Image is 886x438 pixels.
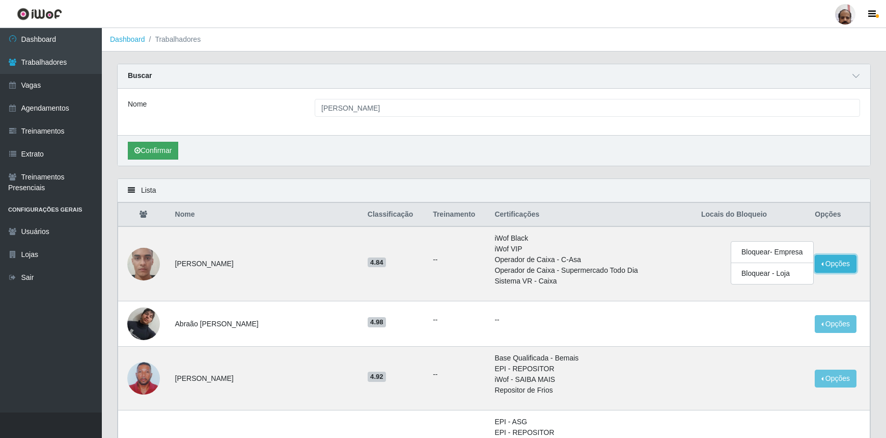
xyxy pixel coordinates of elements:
[494,427,689,438] li: EPI - REPOSITOR
[169,226,362,301] td: [PERSON_NAME]
[809,203,870,227] th: Opções
[494,265,689,276] li: Operador de Caixa - Supermercado Todo Dia
[494,315,689,325] p: --
[110,35,145,43] a: Dashboard
[815,255,856,273] button: Opções
[488,203,695,227] th: Certificações
[362,203,427,227] th: Classificação
[128,99,147,110] label: Nome
[433,254,482,265] ul: --
[815,315,856,333] button: Opções
[494,233,689,244] li: iWof Black
[494,364,689,374] li: EPI - REPOSITOR
[494,254,689,265] li: Operador de Caixa - C-Asa
[169,203,362,227] th: Nome
[433,369,482,380] ul: --
[815,370,856,388] button: Opções
[127,235,160,293] img: 1737053662969.jpeg
[494,385,689,396] li: Repositor de Frios
[494,417,689,427] li: EPI - ASG
[128,71,152,80] strong: Buscar
[368,257,386,268] span: 4.84
[128,142,178,160] button: Confirmar
[494,276,689,287] li: Sistema VR - Caixa
[118,179,870,202] div: Lista
[731,242,813,263] button: Bloquear - Empresa
[695,203,809,227] th: Locais do Bloqueio
[102,28,886,51] nav: breadcrumb
[169,301,362,347] td: Abraão [PERSON_NAME]
[427,203,488,227] th: Treinamento
[315,99,860,117] input: Digite o Nome...
[494,244,689,254] li: iWof VIP
[494,353,689,364] li: Base Qualificada - Bemais
[17,8,62,20] img: CoreUI Logo
[731,263,813,284] button: Bloquear - Loja
[494,374,689,385] li: iWof - SAIBA MAIS
[127,307,160,340] img: 1755573082134.jpeg
[433,315,482,325] ul: --
[145,34,201,45] li: Trabalhadores
[127,357,160,400] img: 1702120874188.jpeg
[169,347,362,410] td: [PERSON_NAME]
[368,372,386,382] span: 4.92
[368,317,386,327] span: 4.98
